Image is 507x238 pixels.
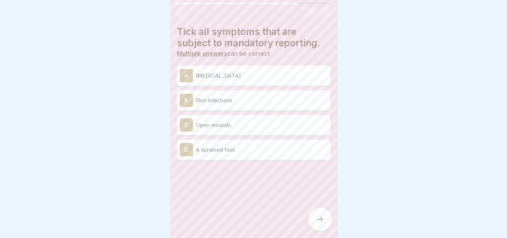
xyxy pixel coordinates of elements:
[196,121,328,129] p: Open wounds
[180,143,193,156] div: D
[177,50,227,57] b: Multiple answers
[196,96,328,104] p: Skin infections
[180,69,193,82] div: A
[196,146,328,154] p: A sprained foot
[180,94,193,107] div: B
[177,26,330,49] h4: Tick all symptoms that are subject to mandatory reporting.
[177,50,330,57] p: can be correct
[180,118,193,132] div: C
[196,72,328,80] p: [MEDICAL_DATA]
